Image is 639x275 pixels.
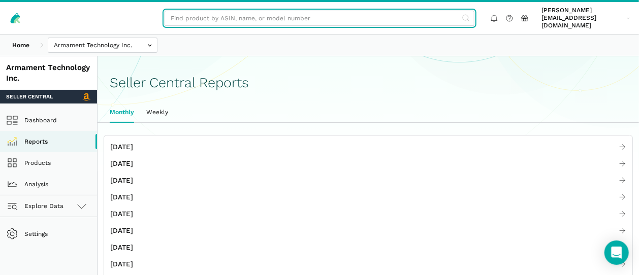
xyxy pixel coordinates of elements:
span: [DATE] [110,192,133,202]
span: [DATE] [110,175,133,186]
span: [DATE] [110,158,133,169]
div: Open Intercom Messenger [604,240,629,265]
input: Find product by ASIN, name, or model number [165,11,474,26]
span: [DATE] [110,209,133,219]
span: Seller Central [6,93,53,100]
span: Explore Data [9,200,63,212]
h1: Seller Central Reports [110,75,627,90]
span: [DATE] [110,242,133,253]
a: [DATE] [104,172,632,189]
a: [DATE] [104,155,632,172]
a: [DATE] [104,222,632,239]
a: [DATE] [104,256,632,272]
a: [DATE] [104,205,632,222]
a: [DATE] [104,239,632,256]
a: [DATE] [104,189,632,205]
span: [PERSON_NAME][EMAIL_ADDRESS][DOMAIN_NAME] [541,7,624,29]
span: [DATE] [110,225,133,236]
div: Armament Technology Inc. [6,62,91,84]
a: Monthly [104,102,140,122]
span: [DATE] [110,259,133,269]
span: [DATE] [110,142,133,152]
input: Armament Technology Inc. [48,38,157,53]
a: [PERSON_NAME][EMAIL_ADDRESS][DOMAIN_NAME] [538,5,633,31]
a: [DATE] [104,139,632,155]
a: Home [6,38,36,53]
a: Weekly [140,102,174,122]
